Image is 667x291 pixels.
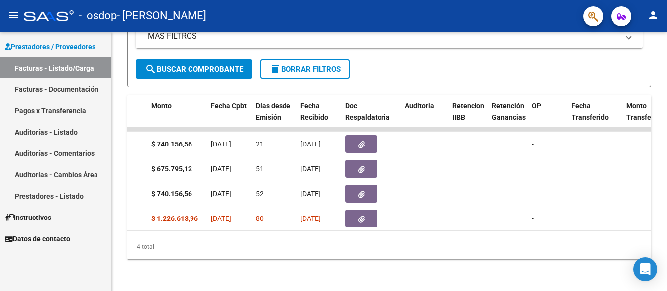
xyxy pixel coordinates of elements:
span: [DATE] [300,190,321,198]
span: Buscar Comprobante [145,65,243,73]
span: Borrar Filtros [269,65,341,73]
strong: $ 740.156,56 [151,190,192,198]
span: - [532,140,534,148]
span: [DATE] [300,165,321,173]
span: Días desde Emisión [256,102,290,121]
span: - osdop [79,5,117,27]
span: Auditoria [405,102,434,110]
span: 80 [256,215,264,222]
button: Buscar Comprobante [136,59,252,79]
span: 52 [256,190,264,198]
span: - [532,190,534,198]
datatable-header-cell: Retención Ganancias [488,95,528,139]
span: Fecha Transferido [572,102,609,121]
span: 51 [256,165,264,173]
datatable-header-cell: Retencion IIBB [448,95,488,139]
span: Fecha Cpbt [211,102,247,110]
span: OP [532,102,541,110]
mat-panel-title: MAS FILTROS [148,31,619,42]
datatable-header-cell: Fecha Recibido [296,95,341,139]
button: Borrar Filtros [260,59,350,79]
span: Retencion IIBB [452,102,484,121]
strong: $ 675.795,12 [151,165,192,173]
mat-icon: person [647,9,659,21]
span: - [532,165,534,173]
strong: $ 1.226.613,96 [151,215,198,222]
datatable-header-cell: Días desde Emisión [252,95,296,139]
mat-icon: delete [269,63,281,75]
span: [DATE] [211,190,231,198]
div: Open Intercom Messenger [633,257,657,281]
datatable-header-cell: Fecha Cpbt [207,95,252,139]
span: [DATE] [211,165,231,173]
span: [DATE] [300,140,321,148]
strong: $ 740.156,56 [151,140,192,148]
mat-icon: search [145,63,157,75]
span: 21 [256,140,264,148]
div: 4 total [127,234,651,259]
span: - [532,215,534,222]
span: Monto Transferido [626,102,664,121]
span: [DATE] [300,215,321,222]
mat-expansion-panel-header: MAS FILTROS [136,24,643,48]
span: Instructivos [5,212,51,223]
datatable-header-cell: Auditoria [401,95,448,139]
span: Monto [151,102,172,110]
span: - [PERSON_NAME] [117,5,206,27]
mat-icon: menu [8,9,20,21]
span: Retención Ganancias [492,102,526,121]
datatable-header-cell: Doc Respaldatoria [341,95,401,139]
datatable-header-cell: Fecha Transferido [568,95,622,139]
datatable-header-cell: OP [528,95,568,139]
span: Datos de contacto [5,233,70,244]
span: [DATE] [211,140,231,148]
datatable-header-cell: Monto [147,95,207,139]
span: Fecha Recibido [300,102,328,121]
span: [DATE] [211,215,231,222]
span: Prestadores / Proveedores [5,41,95,52]
span: Doc Respaldatoria [345,102,390,121]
